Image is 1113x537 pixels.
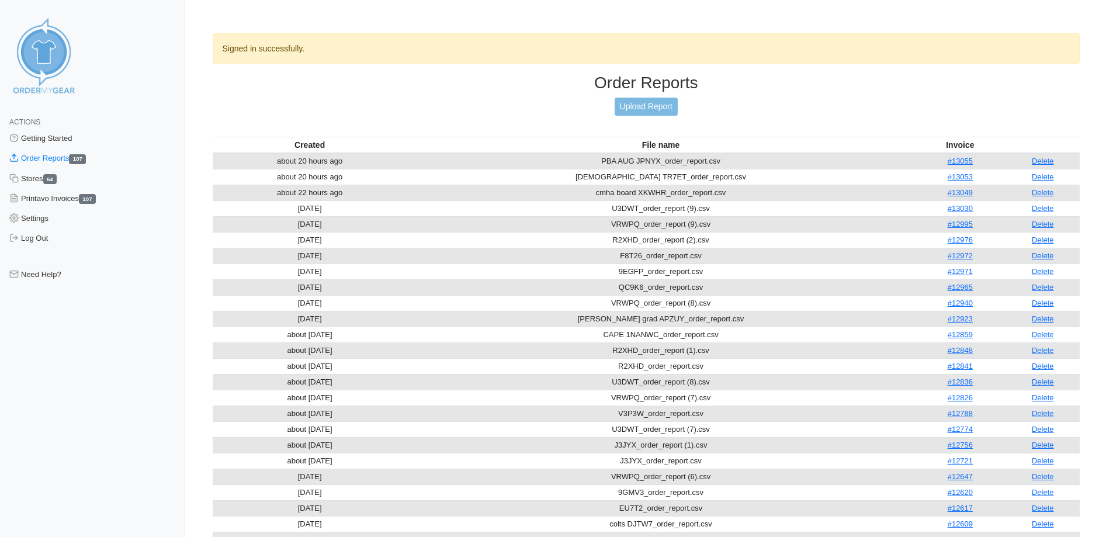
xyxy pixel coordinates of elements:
td: [DATE] [213,264,407,279]
td: [DATE] [213,216,407,232]
span: 64 [43,174,57,184]
td: U3DWT_order_report (8).csv [407,374,915,390]
td: [DEMOGRAPHIC_DATA] TR7ET_order_report.csv [407,169,915,185]
a: #12965 [948,283,973,292]
a: Delete [1032,472,1054,481]
a: #12923 [948,314,973,323]
td: [DATE] [213,295,407,311]
td: 9EGFP_order_report.csv [407,264,915,279]
a: #13049 [948,188,973,197]
a: Delete [1032,441,1054,449]
td: about [DATE] [213,327,407,342]
a: #12826 [948,393,973,402]
a: #13030 [948,204,973,213]
div: Signed in successfully. [213,33,1080,64]
td: [DATE] [213,484,407,500]
td: PBA AUG JPNYX_order_report.csv [407,153,915,169]
span: Actions [9,118,40,126]
a: #12620 [948,488,973,497]
a: #12721 [948,456,973,465]
a: #12836 [948,377,973,386]
td: about 20 hours ago [213,153,407,169]
td: CAPE 1NANWC_order_report.csv [407,327,915,342]
td: about [DATE] [213,406,407,421]
a: Delete [1032,251,1054,260]
a: Delete [1032,157,1054,165]
a: #12788 [948,409,973,418]
td: V3P3W_order_report.csv [407,406,915,421]
td: [DATE] [213,200,407,216]
a: Upload Report [615,98,678,116]
td: R2XHD_order_report (2).csv [407,232,915,248]
td: VRWPQ_order_report (9).csv [407,216,915,232]
a: Delete [1032,346,1054,355]
td: [DATE] [213,311,407,327]
th: File name [407,137,915,153]
a: #12940 [948,299,973,307]
td: [DATE] [213,279,407,295]
a: Delete [1032,188,1054,197]
a: Delete [1032,330,1054,339]
td: VRWPQ_order_report (6).csv [407,469,915,484]
td: about 20 hours ago [213,169,407,185]
a: Delete [1032,504,1054,512]
span: 107 [79,194,96,204]
a: Delete [1032,519,1054,528]
td: QC9K6_order_report.csv [407,279,915,295]
a: #13055 [948,157,973,165]
td: about [DATE] [213,421,407,437]
td: J3JYX_order_report (1).csv [407,437,915,453]
td: J3JYX_order_report.csv [407,453,915,469]
a: Delete [1032,220,1054,228]
td: [DATE] [213,516,407,532]
td: R2XHD_order_report (1).csv [407,342,915,358]
td: about [DATE] [213,437,407,453]
a: Delete [1032,172,1054,181]
a: Delete [1032,393,1054,402]
a: #12841 [948,362,973,370]
a: #12756 [948,441,973,449]
td: cmha board XKWHR_order_report.csv [407,185,915,200]
td: EU7T2_order_report.csv [407,500,915,516]
a: #12647 [948,472,973,481]
a: #12971 [948,267,973,276]
a: Delete [1032,409,1054,418]
td: [DATE] [213,469,407,484]
h3: Order Reports [213,73,1080,93]
td: [DATE] [213,248,407,264]
a: Delete [1032,204,1054,213]
td: [PERSON_NAME] grad APZUY_order_report.csv [407,311,915,327]
a: Delete [1032,314,1054,323]
td: about [DATE] [213,453,407,469]
a: #12972 [948,251,973,260]
td: R2XHD_order_report.csv [407,358,915,374]
a: #12995 [948,220,973,228]
a: Delete [1032,456,1054,465]
a: Delete [1032,235,1054,244]
td: F8T26_order_report.csv [407,248,915,264]
td: about [DATE] [213,358,407,374]
th: Invoice [914,137,1005,153]
td: about [DATE] [213,390,407,406]
td: [DATE] [213,232,407,248]
a: #12609 [948,519,973,528]
a: Delete [1032,299,1054,307]
a: #13053 [948,172,973,181]
td: colts DJTW7_order_report.csv [407,516,915,532]
a: #12848 [948,346,973,355]
a: Delete [1032,488,1054,497]
span: 107 [69,154,86,164]
a: #12859 [948,330,973,339]
a: Delete [1032,283,1054,292]
th: Created [213,137,407,153]
td: VRWPQ_order_report (8).csv [407,295,915,311]
a: #12617 [948,504,973,512]
td: about [DATE] [213,342,407,358]
td: U3DWT_order_report (9).csv [407,200,915,216]
a: #12774 [948,425,973,434]
a: Delete [1032,377,1054,386]
a: Delete [1032,267,1054,276]
a: Delete [1032,362,1054,370]
td: U3DWT_order_report (7).csv [407,421,915,437]
td: about 22 hours ago [213,185,407,200]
